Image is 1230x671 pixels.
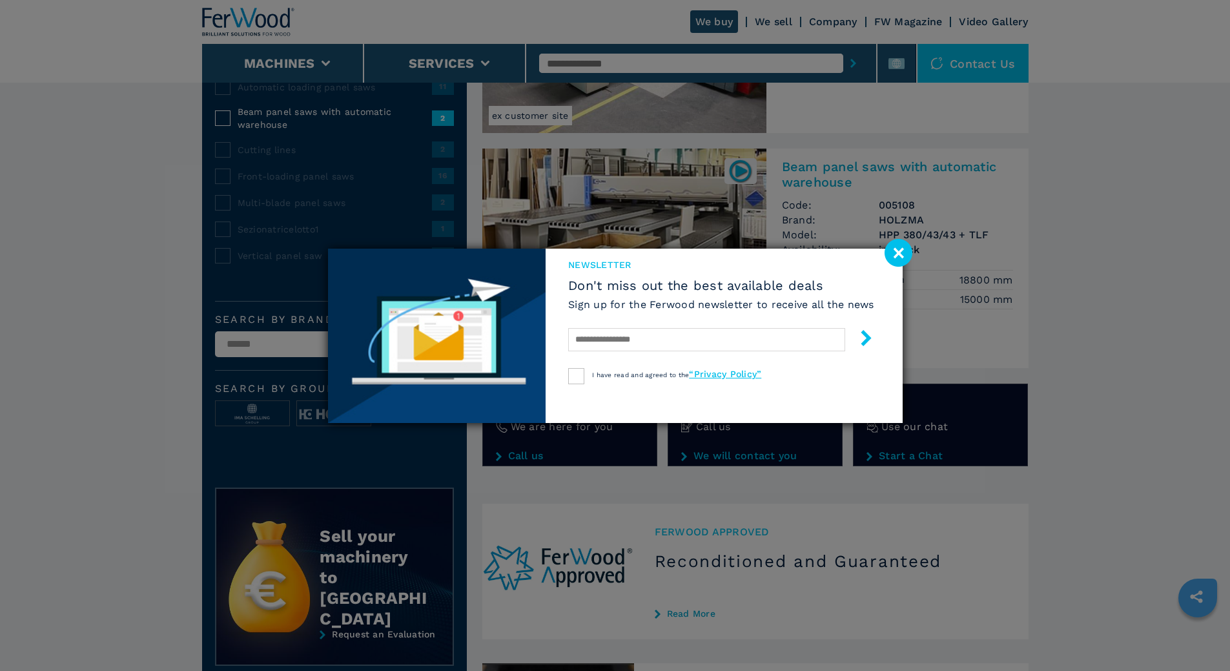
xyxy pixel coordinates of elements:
img: Newsletter image [328,249,546,423]
a: “Privacy Policy” [689,369,761,379]
span: Don't miss out the best available deals [568,278,874,293]
span: newsletter [568,258,874,271]
span: I have read and agreed to the [592,371,761,378]
button: submit-button [845,325,874,355]
h6: Sign up for the Ferwood newsletter to receive all the news [568,297,874,312]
